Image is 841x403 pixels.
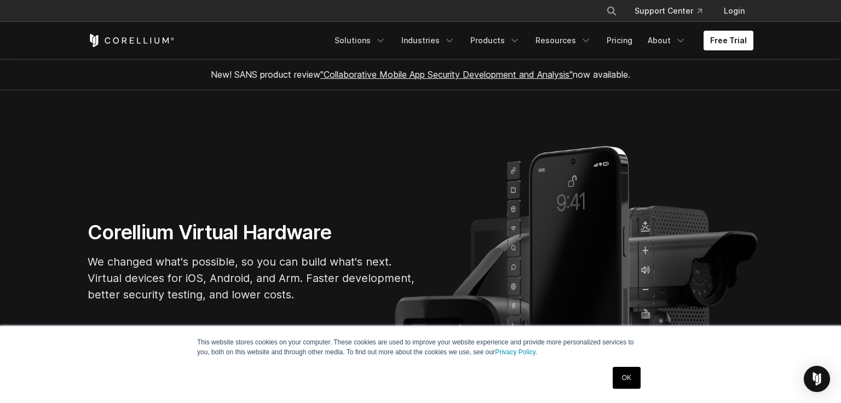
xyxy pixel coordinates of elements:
a: Industries [395,31,462,50]
a: "Collaborative Mobile App Security Development and Analysis" [320,69,573,80]
a: Support Center [626,1,711,21]
a: OK [613,367,641,389]
a: Free Trial [704,31,753,50]
p: We changed what's possible, so you can build what's next. Virtual devices for iOS, Android, and A... [88,254,416,303]
p: This website stores cookies on your computer. These cookies are used to improve your website expe... [197,337,644,357]
h1: Corellium Virtual Hardware [88,220,416,245]
div: Navigation Menu [328,31,753,50]
div: Navigation Menu [593,1,753,21]
a: About [641,31,693,50]
div: Open Intercom Messenger [804,366,830,392]
a: Login [715,1,753,21]
a: Resources [529,31,598,50]
a: Products [464,31,527,50]
button: Search [602,1,621,21]
a: Pricing [600,31,639,50]
a: Privacy Policy. [495,348,537,356]
span: New! SANS product review now available. [211,69,630,80]
a: Corellium Home [88,34,175,47]
a: Solutions [328,31,393,50]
